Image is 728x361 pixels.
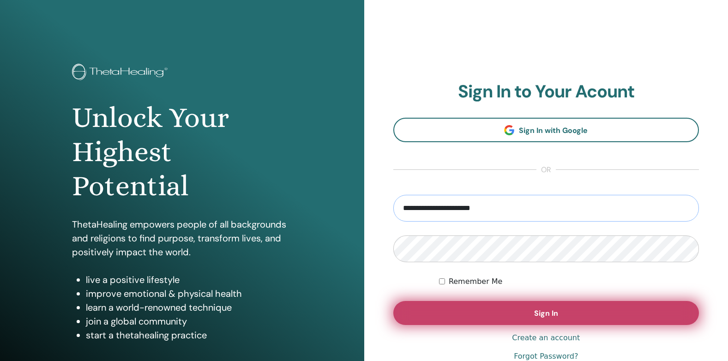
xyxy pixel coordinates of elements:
p: ThetaHealing empowers people of all backgrounds and religions to find purpose, transform lives, a... [72,217,292,259]
button: Sign In [393,301,699,325]
div: Keep me authenticated indefinitely or until I manually logout [439,276,699,287]
li: improve emotional & physical health [86,287,292,301]
li: join a global community [86,314,292,328]
h1: Unlock Your Highest Potential [72,101,292,204]
li: live a positive lifestyle [86,273,292,287]
a: Sign In with Google [393,118,699,142]
h2: Sign In to Your Acount [393,81,699,102]
span: Sign In with Google [519,126,588,135]
li: start a thetahealing practice [86,328,292,342]
label: Remember Me [449,276,503,287]
a: Create an account [512,332,580,343]
li: learn a world-renowned technique [86,301,292,314]
span: or [536,164,556,175]
span: Sign In [534,308,558,318]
